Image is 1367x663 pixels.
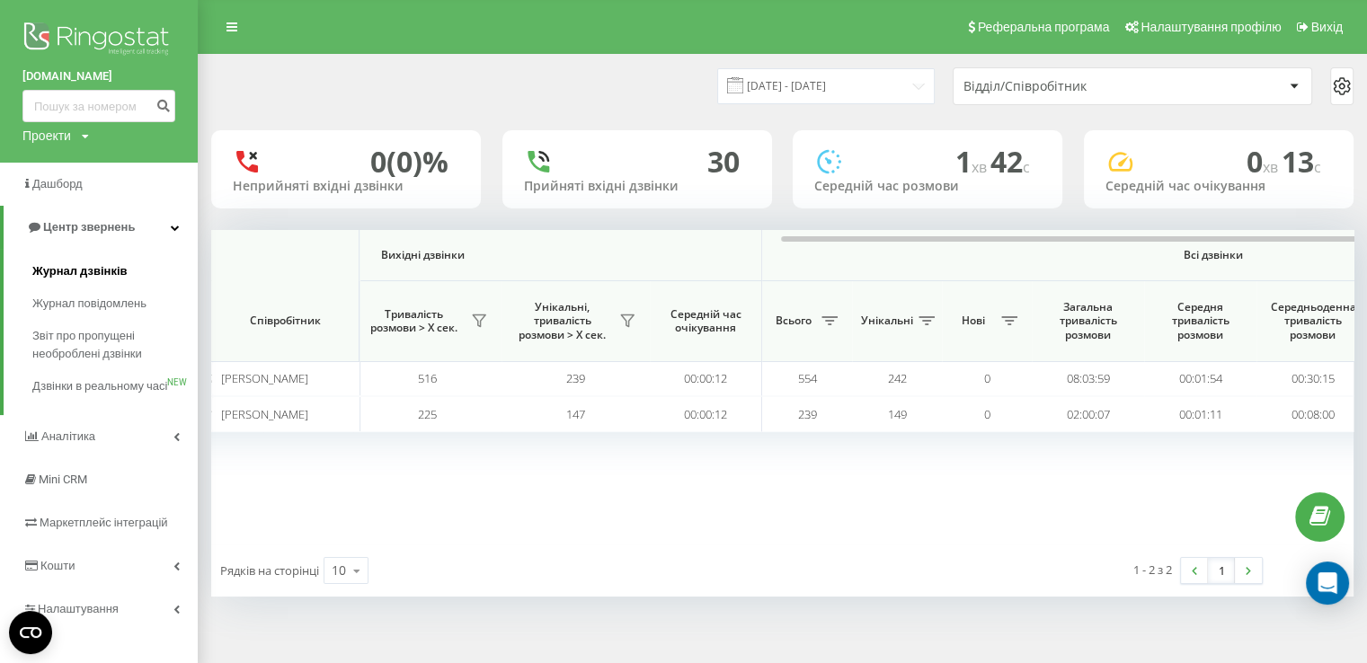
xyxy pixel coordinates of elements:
span: Налаштування [38,602,119,615]
span: Дзвінки в реальному часі [32,377,167,395]
span: Mini CRM [39,473,87,486]
span: Рядків на сторінці [220,562,319,579]
span: 0 [1247,142,1282,181]
div: Прийняті вхідні дзвінки [524,179,750,194]
span: Вихід [1311,20,1343,34]
div: Середній час очікування [1105,179,1332,194]
span: Дашборд [32,177,83,190]
a: Звіт про пропущені необроблені дзвінки [32,320,198,370]
a: Дзвінки в реальному часіNEW [32,370,198,402]
td: 02:00:07 [1032,396,1144,431]
span: 1 [955,142,990,181]
span: хв [1263,157,1282,177]
td: 00:01:11 [1144,396,1256,431]
a: Журнал дзвінків [32,255,198,287]
div: Open Intercom Messenger [1306,561,1349,605]
span: Звіт про пропущені необроблені дзвінки [32,327,189,363]
span: 149 [888,406,907,422]
span: Середньоденна тривалість розмови [1270,300,1355,342]
div: Середній час розмови [814,179,1041,194]
span: 225 [418,406,437,422]
td: 00:01:54 [1144,361,1256,396]
a: [DOMAIN_NAME] [22,67,175,85]
span: Тривалість розмови > Х сек. [362,307,466,335]
span: хв [972,157,990,177]
button: Open CMP widget [9,611,52,654]
span: Аналiтика [41,429,95,443]
span: Маркетплейс інтеграцій [40,516,168,529]
div: 1 - 2 з 2 [1133,561,1172,579]
span: 239 [798,406,817,422]
span: Налаштування профілю [1141,20,1281,34]
span: Всього [771,314,816,328]
span: [PERSON_NAME] [221,406,308,422]
span: Вихідні дзвінки [126,248,720,262]
span: Середній час очікування [663,307,748,335]
a: Центр звернень [4,206,198,249]
span: Нові [951,314,996,328]
span: 13 [1282,142,1321,181]
span: 0 [984,406,990,422]
span: 242 [888,370,907,386]
span: Реферальна програма [978,20,1110,34]
div: 30 [707,145,740,179]
span: Співробітник [226,314,343,328]
div: Відділ/Співробітник [963,79,1178,94]
span: Кошти [40,559,75,572]
span: 239 [566,370,585,386]
input: Пошук за номером [22,90,175,122]
img: Ringostat logo [22,18,175,63]
div: Проекти [22,127,71,145]
span: 42 [990,142,1030,181]
td: 00:00:12 [650,361,762,396]
div: 10 [332,561,346,579]
span: Журнал дзвінків [32,262,128,280]
span: c [1023,157,1030,177]
a: 1 [1208,558,1235,583]
span: 0 [984,370,990,386]
span: Середня тривалість розмови [1158,300,1243,342]
div: Неприйняті вхідні дзвінки [233,179,459,194]
span: Центр звернень [43,220,135,234]
td: 08:03:59 [1032,361,1144,396]
span: Журнал повідомлень [32,295,146,313]
div: 0 (0)% [370,145,448,179]
span: 147 [566,406,585,422]
span: [PERSON_NAME] [221,370,308,386]
span: Унікальні [861,314,913,328]
span: Загальна тривалість розмови [1045,300,1131,342]
span: c [1314,157,1321,177]
td: 00:00:12 [650,396,762,431]
span: 516 [418,370,437,386]
span: 554 [798,370,817,386]
a: Журнал повідомлень [32,287,198,320]
span: Унікальні, тривалість розмови > Х сек. [510,300,614,342]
